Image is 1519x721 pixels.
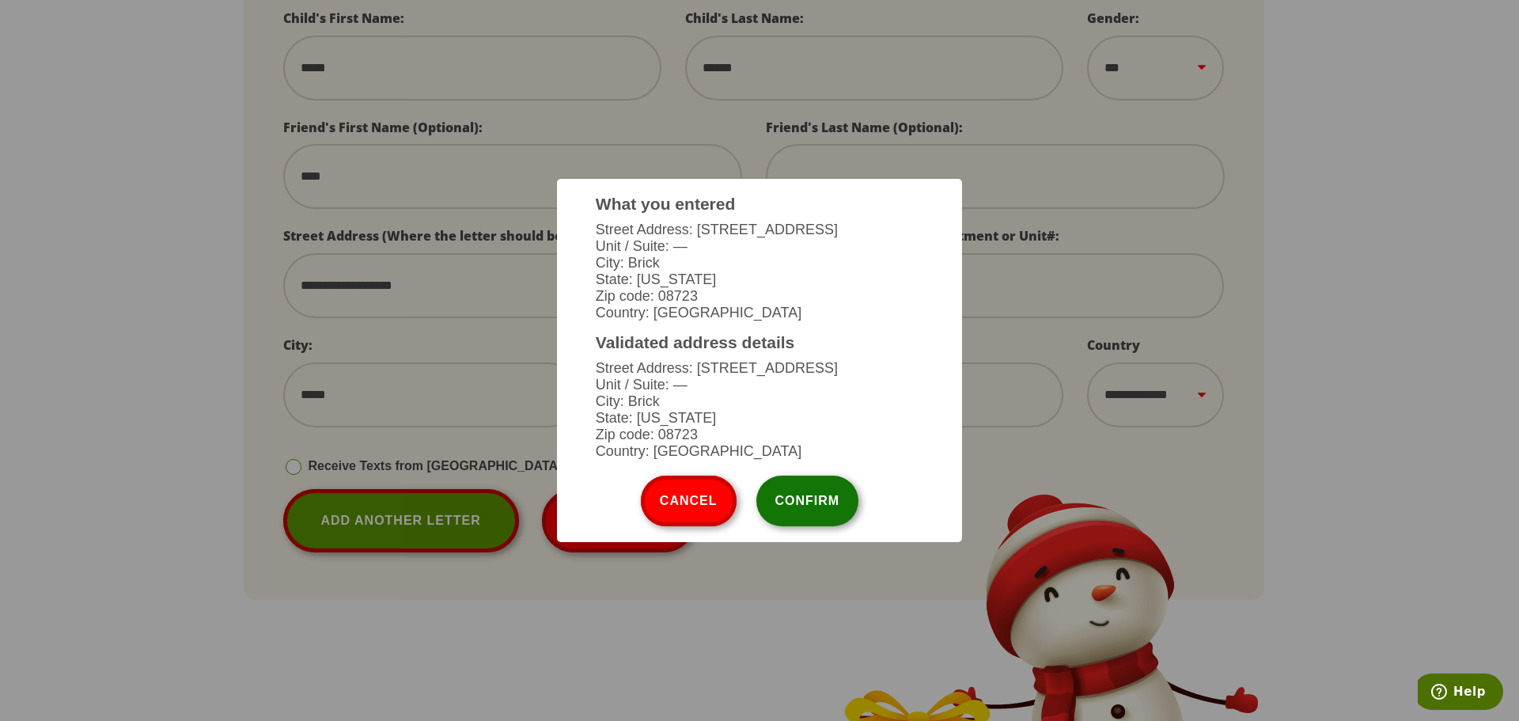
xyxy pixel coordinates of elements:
[1418,674,1503,713] iframe: Opens a widget where you can find more information
[596,360,923,377] li: Street Address: [STREET_ADDRESS]
[596,271,923,288] li: State: [US_STATE]
[596,377,923,393] li: Unit / Suite: —
[596,410,923,427] li: State: [US_STATE]
[596,222,923,238] li: Street Address: [STREET_ADDRESS]
[596,288,923,305] li: Zip code: 08723
[596,195,923,214] h3: What you entered
[596,443,923,460] li: Country: [GEOGRAPHIC_DATA]
[756,476,859,526] button: Confirm
[596,333,923,352] h3: Validated address details
[641,476,737,526] button: Cancel
[596,305,923,321] li: Country: [GEOGRAPHIC_DATA]
[596,393,923,410] li: City: Brick
[596,255,923,271] li: City: Brick
[596,238,923,255] li: Unit / Suite: —
[596,427,923,443] li: Zip code: 08723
